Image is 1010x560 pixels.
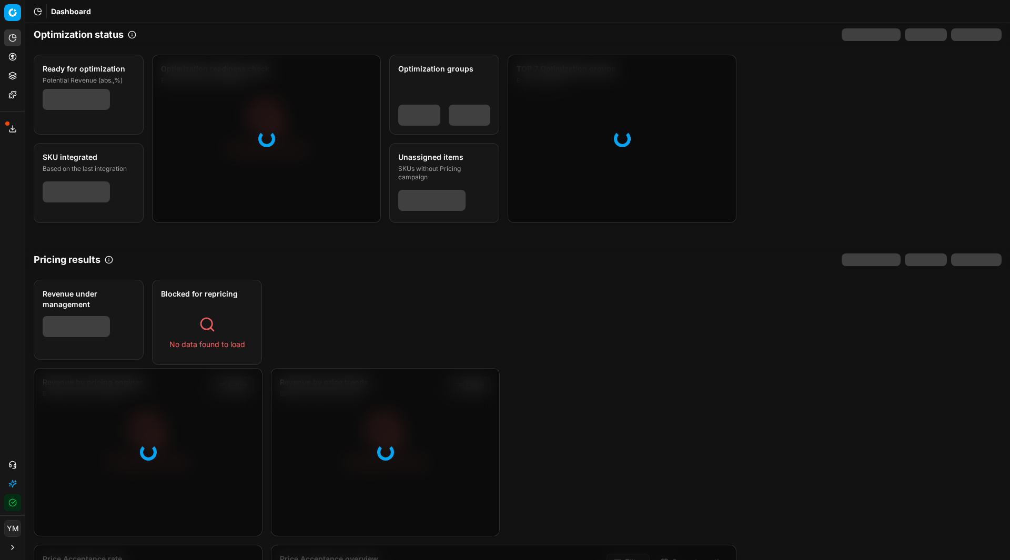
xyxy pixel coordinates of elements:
div: Revenue under management [43,289,133,310]
div: Blocked for repricing [161,289,251,299]
h2: Optimization status [34,27,124,42]
div: No data found to load [167,339,247,350]
div: Optimization groups [398,64,488,74]
h2: Pricing results [34,252,100,267]
div: SKU integrated [43,152,133,162]
button: YM [4,520,21,537]
div: Ready for optimization [43,64,133,74]
div: Potential Revenue (abs.,%) [43,76,133,85]
span: Dashboard [51,6,91,17]
div: Based on the last integration [43,165,133,173]
span: YM [5,521,21,536]
div: Unassigned items [398,152,488,162]
div: SKUs without Pricing campaign [398,165,488,181]
nav: breadcrumb [51,6,91,17]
